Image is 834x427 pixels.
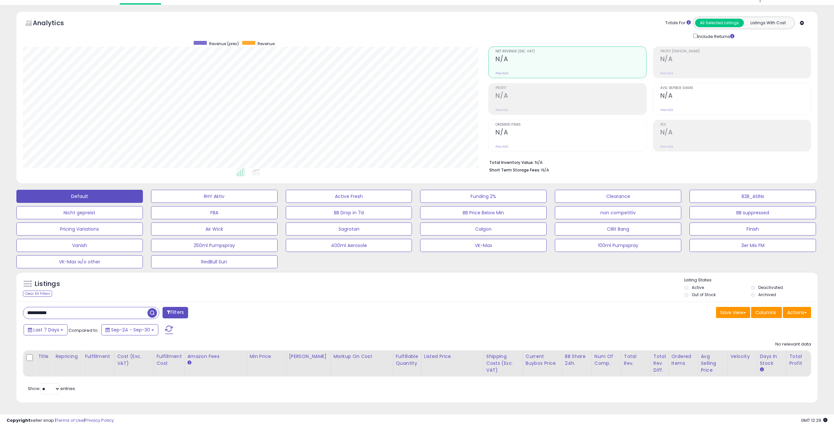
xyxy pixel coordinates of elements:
button: Calgon [420,222,547,236]
h2: N/A [495,92,646,101]
div: Days In Stock [760,353,784,367]
div: Shipping Costs (Exc. VAT) [486,353,520,374]
button: BB Drop in 7d [286,206,412,219]
span: Revenue [258,41,275,46]
div: Repricing [55,353,79,360]
span: 2025-10-8 12:29 GMT [801,417,827,423]
button: BB Price Below Min [420,206,547,219]
button: Funding 2% [420,190,547,203]
div: Avg Selling Price [701,353,725,374]
button: RedBull Sun [151,255,278,268]
strong: Copyright [7,417,30,423]
button: Finish [689,222,816,236]
span: Compared to: [68,327,99,333]
button: Save View [716,307,750,318]
button: 3er Mix FM [689,239,816,252]
div: seller snap | | [7,418,114,424]
label: Active [692,285,704,290]
h5: Listings [35,279,60,289]
small: Prev: N/A [495,71,508,75]
span: Revenue (prev) [209,41,239,46]
button: Filters [163,307,188,318]
div: BB Share 24h. [565,353,589,367]
small: Days In Stock. [760,367,764,373]
span: N/A [541,167,549,173]
div: [PERSON_NAME] [289,353,328,360]
small: Amazon Fees. [187,360,191,366]
div: Markup on Cost [334,353,390,360]
div: Amazon Fees [187,353,244,360]
span: Columns [755,309,776,316]
span: Ordered Items [495,123,646,127]
button: Sep-24 - Sep-30 [101,324,158,335]
span: Profit [495,86,646,90]
button: Listings With Cost [744,19,792,27]
small: Prev: N/A [495,145,508,149]
div: Total Rev. Diff. [653,353,666,374]
button: RHY Aktiv [151,190,278,203]
small: Prev: N/A [495,108,508,112]
h2: N/A [660,129,811,137]
span: Net Revenue (Exc. VAT) [495,50,646,53]
div: Fulfillment [85,353,111,360]
b: Short Term Storage Fees: [489,167,540,173]
b: Total Inventory Value: [489,160,534,165]
div: Listed Price [424,353,481,360]
div: Title [38,353,50,360]
div: No relevant data [775,341,811,347]
small: Prev: N/A [660,71,673,75]
button: 250ml Pumpspray [151,239,278,252]
button: All Selected Listings [695,19,744,27]
label: Out of Stock [692,292,716,297]
button: 400ml Aerosole [286,239,412,252]
button: VK-Max [420,239,547,252]
button: Pricing Variations [16,222,143,236]
button: Air Wick [151,222,278,236]
button: Sagrotan [286,222,412,236]
button: BB suppressed [689,206,816,219]
div: Cost (Exc. VAT) [117,353,151,367]
span: Avg. Buybox Share [660,86,811,90]
div: Totals For [665,20,691,26]
div: Fulfillment Cost [157,353,182,367]
div: Total Rev. [624,353,648,367]
button: Clearance [555,190,681,203]
span: Profit [PERSON_NAME] [660,50,811,53]
button: Last 7 Days [24,324,68,335]
div: Include Returns [688,32,742,40]
div: Min Price [250,353,283,360]
a: Privacy Policy [85,417,114,423]
div: Velocity [730,353,754,360]
h2: N/A [495,129,646,137]
button: Nicht gepreist [16,206,143,219]
label: Archived [758,292,776,297]
h2: N/A [660,55,811,64]
button: non competitiv [555,206,681,219]
div: Num of Comp. [594,353,618,367]
button: Columns [751,307,782,318]
small: Prev: N/A [660,108,673,112]
button: 100ml Pumpspray [555,239,681,252]
h5: Analytics [33,18,77,29]
span: ROI [660,123,811,127]
th: The percentage added to the cost of goods (COGS) that forms the calculator for Min & Max prices. [331,350,393,377]
div: Ordered Items [671,353,695,367]
div: Fulfillable Quantity [396,353,418,367]
span: Last 7 Days [33,327,59,333]
a: Terms of Use [56,417,84,423]
label: Deactivated [758,285,783,290]
li: N/A [489,158,806,166]
div: Current Buybox Price [526,353,559,367]
h2: N/A [495,55,646,64]
button: Active Fresh [286,190,412,203]
button: Actions [783,307,811,318]
button: Default [16,190,143,203]
h2: N/A [660,92,811,101]
button: FBA [151,206,278,219]
button: Vanish [16,239,143,252]
button: Cillit Bang [555,222,681,236]
p: Listing States: [684,277,818,283]
span: Sep-24 - Sep-30 [111,327,150,333]
span: Show: entries [28,385,75,392]
div: Clear All Filters [23,291,52,297]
